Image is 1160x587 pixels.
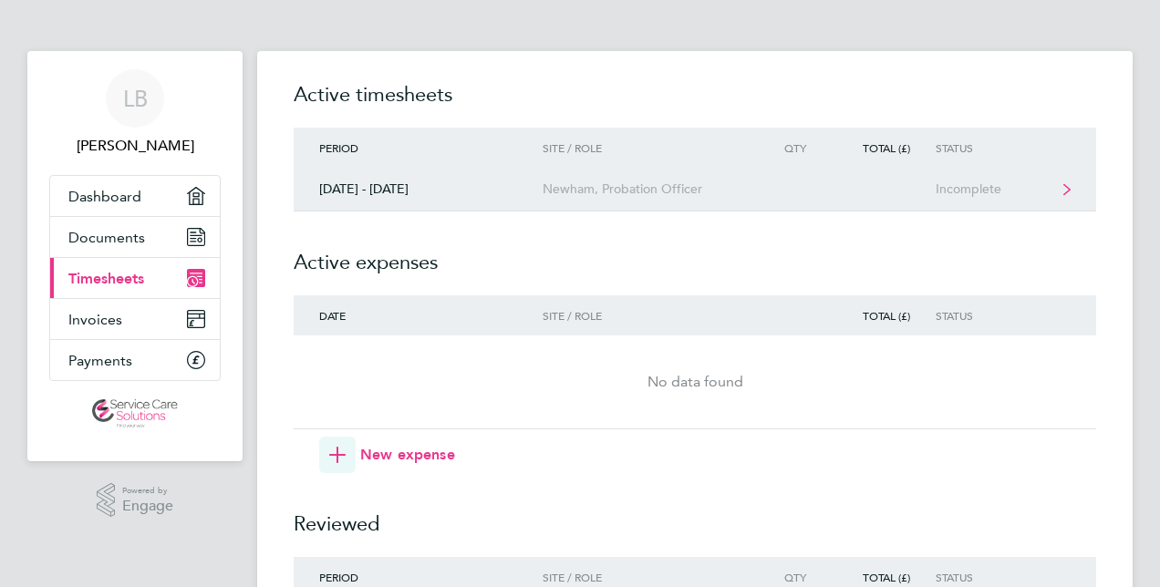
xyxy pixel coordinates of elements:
span: Laura Braithwaite [49,135,221,157]
a: Go to home page [49,399,221,428]
span: Powered by [122,483,173,499]
div: Qty [751,571,832,583]
a: Dashboard [50,176,220,216]
div: Incomplete [936,181,1048,197]
a: Timesheets [50,258,220,298]
span: Timesheets [68,270,144,287]
div: Total (£) [832,309,936,322]
div: Status [936,309,1048,322]
a: Powered byEngage [97,483,174,518]
span: LB [123,87,148,110]
button: New expense [319,437,455,473]
div: Status [936,571,1048,583]
span: Dashboard [68,188,141,205]
span: Engage [122,499,173,514]
h2: Reviewed [294,473,1096,557]
a: Payments [50,340,220,380]
div: No data found [294,371,1096,393]
div: Site / Role [543,309,751,322]
span: New expense [360,444,455,466]
nav: Main navigation [27,51,243,461]
div: Date [294,309,543,322]
a: Documents [50,217,220,257]
span: Documents [68,229,145,246]
a: Invoices [50,299,220,339]
div: [DATE] - [DATE] [294,181,543,197]
div: Qty [751,141,832,154]
div: Total (£) [832,571,936,583]
a: LB[PERSON_NAME] [49,69,221,157]
span: Invoices [68,311,122,328]
h2: Active expenses [294,211,1096,295]
div: Site / Role [543,141,751,154]
span: Period [319,570,358,584]
div: Status [936,141,1048,154]
span: Payments [68,352,132,369]
div: Total (£) [832,141,936,154]
div: Newham, Probation Officer [543,181,751,197]
h2: Active timesheets [294,80,1096,128]
a: [DATE] - [DATE]Newham, Probation OfficerIncomplete [294,168,1096,211]
div: Site / Role [543,571,751,583]
img: servicecare-logo-retina.png [92,399,178,428]
span: Period [319,140,358,155]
